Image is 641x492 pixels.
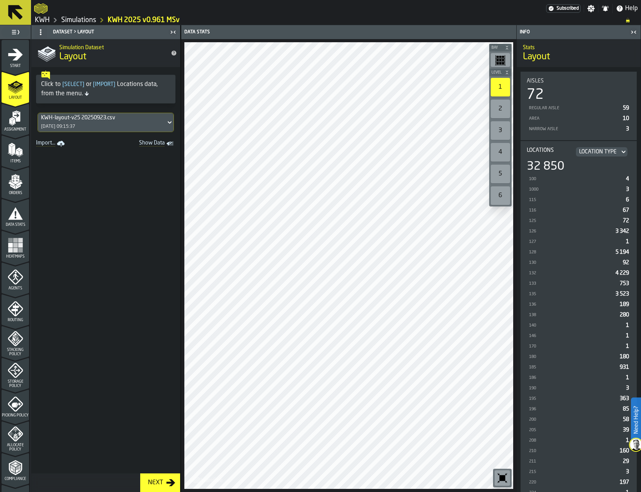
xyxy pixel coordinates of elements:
div: StatList-item-Regular Aisle [527,103,631,113]
span: 3 [626,469,629,475]
span: 363 [620,396,629,401]
div: StatList-item-132 [527,268,631,278]
div: StatList-item-146 [527,330,631,341]
li: menu Picking Policy [2,389,29,420]
div: 132 [528,271,612,276]
label: button-toggle-Help [613,4,641,13]
div: 133 [528,281,617,286]
div: 186 [528,375,623,380]
div: StatList-item-200 [527,414,631,425]
div: Narrow Aisle [528,127,623,132]
button: button- [489,44,512,52]
span: ] [82,82,84,87]
div: StatList-item-125 [527,215,631,226]
div: 138 [528,313,617,318]
span: 29 [623,459,629,464]
div: 205 [528,428,620,433]
label: button-toggle-Notifications [598,5,612,12]
div: 115 [528,198,623,203]
span: Compliance [2,477,29,481]
span: Import [91,82,117,87]
a: link-to-/wh/i/4fb45246-3b77-4bb5-b880-c337c3c5facb [35,16,50,24]
div: StatList-item-190 [527,383,631,393]
header: Info [517,25,641,39]
div: DropdownMenuValue-5c13afbf-4c6e-4697-8b32-4077b661a58b[DATE] 09:15:37 [38,113,174,132]
span: 58 [623,417,629,422]
span: 280 [620,312,629,318]
span: 59 [623,105,629,111]
span: 1 [626,375,629,380]
div: 6 [491,186,510,205]
span: 189 [620,302,629,307]
div: StatList-item-170 [527,341,631,351]
span: 3 523 [615,291,629,297]
div: 185 [528,365,617,370]
div: 170 [528,344,623,349]
div: 127 [528,239,623,244]
div: StatList-item-140 [527,320,631,330]
div: button-toolbar-undefined [489,120,512,141]
div: 1 [491,78,510,96]
li: menu Allocate Policy [2,421,29,452]
span: Aisles [527,78,544,84]
label: Need Help? [632,398,640,442]
a: toggle-dataset-table-Show Data [109,138,179,149]
div: 208 [528,438,623,443]
span: 72 [623,218,629,224]
div: button-toolbar-undefined [489,52,512,69]
div: Title [527,147,631,157]
div: 140 [528,323,623,328]
div: title-Layout [31,39,180,67]
div: title-Layout [517,39,641,67]
span: Start [2,64,29,68]
div: 125 [528,218,620,224]
h2: Sub Title [59,43,165,51]
label: button-toggle-Toggle Full Menu [2,27,29,38]
div: Data Stats [183,29,350,35]
label: button-toggle-Close me [168,28,179,37]
li: menu Start [2,40,29,71]
div: 180 [528,354,617,360]
span: Agents [2,286,29,291]
span: Storage Policy [2,380,29,388]
div: StatList-item-138 [527,310,631,320]
div: 135 [528,292,612,297]
span: Orders [2,191,29,195]
div: StatList-item-195 [527,393,631,404]
li: menu Heatmaps [2,231,29,261]
span: 160 [620,448,629,454]
div: StatList-item-136 [527,299,631,310]
span: 92 [623,260,629,265]
div: DropdownMenuValue-LOCATION_RACKING_TYPE [579,149,617,155]
span: 197 [620,480,629,485]
div: Info [518,29,628,35]
div: 196 [528,407,620,412]
div: StatList-item-128 [527,247,631,257]
div: StatList-item-205 [527,425,631,435]
div: Area [528,116,620,121]
button: button- [489,69,512,76]
span: Bay [490,46,503,50]
span: 1 [626,323,629,328]
div: Next [145,478,166,487]
div: 128 [528,250,612,255]
li: menu Routing [2,294,29,325]
div: StatList-item-130 [527,257,631,268]
li: menu Assignment [2,103,29,134]
div: StatList-item-185 [527,362,631,372]
div: 116 [528,208,620,213]
span: 3 [626,126,629,132]
li: menu Items [2,135,29,166]
span: Level [490,71,503,75]
span: 85 [623,406,629,412]
div: button-toolbar-undefined [489,163,512,185]
div: Title [527,78,631,84]
span: Layout [2,96,29,100]
span: Picking Policy [2,413,29,418]
span: Layout [59,51,86,63]
div: Menu Subscription [546,4,581,13]
span: 931 [620,365,629,370]
span: Help [625,4,638,13]
div: StatList-item-115 [527,194,631,205]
